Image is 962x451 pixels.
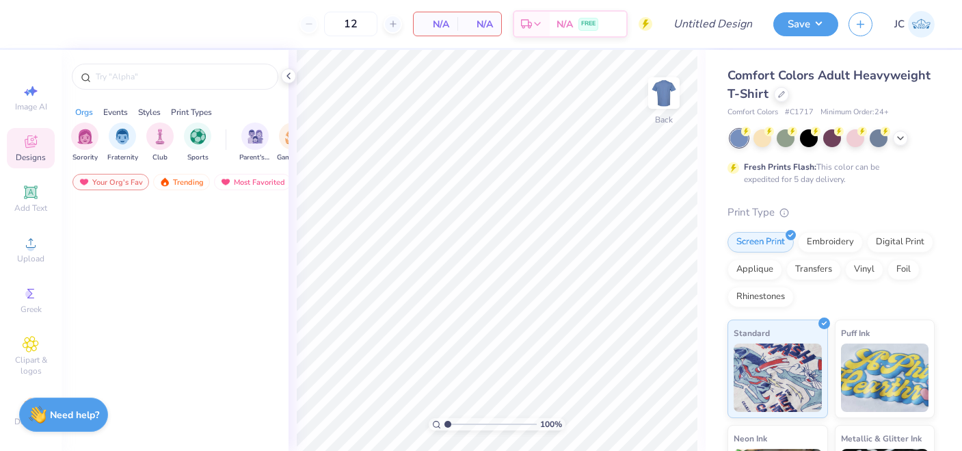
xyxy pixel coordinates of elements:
img: Sports Image [190,129,206,144]
div: Embroidery [798,232,863,253]
div: Print Type [727,205,935,220]
span: Designs [16,152,46,163]
span: Sorority [72,153,98,163]
span: Parent's Weekend [239,153,271,163]
img: most_fav.gif [79,177,90,187]
img: Back [650,79,678,107]
span: FREE [581,19,596,29]
div: Events [103,106,128,118]
img: Sorority Image [77,129,93,144]
strong: Fresh Prints Flash: [744,162,816,172]
div: This color can be expedited for 5 day delivery. [744,161,912,185]
span: Standard [734,326,770,340]
span: 100 % [540,418,562,430]
div: filter for Fraternity [107,123,138,163]
img: Club Image [152,129,168,144]
img: Fraternity Image [115,129,130,144]
img: Jack Chodkowski [908,11,935,38]
div: Orgs [75,106,93,118]
span: N/A [466,17,493,31]
span: Clipart & logos [7,355,55,376]
input: – – [324,12,377,36]
span: JC [894,16,905,32]
span: Comfort Colors Adult Heavyweight T-Shirt [727,67,931,102]
span: Neon Ink [734,431,767,446]
img: Standard [734,344,822,412]
div: Back [655,114,673,126]
div: Applique [727,259,782,280]
img: Puff Ink [841,344,929,412]
a: JC [894,11,935,38]
div: Styles [138,106,161,118]
span: Club [152,153,168,163]
button: Save [773,12,838,36]
div: Rhinestones [727,287,794,307]
span: Add Text [14,203,47,214]
button: filter button [146,123,174,163]
input: Try "Alpha" [94,70,269,83]
span: Game Day [277,153,308,163]
strong: Need help? [50,409,99,422]
div: Your Org's Fav [72,174,149,190]
div: filter for Game Day [277,123,308,163]
span: Image AI [15,101,47,112]
div: Most Favorited [214,174,291,190]
span: Upload [17,253,44,264]
div: filter for Club [146,123,174,163]
div: Foil [887,259,920,280]
img: trending.gif [159,177,170,187]
span: N/A [557,17,573,31]
div: Transfers [786,259,841,280]
img: most_fav.gif [220,177,231,187]
span: Sports [187,153,209,163]
button: filter button [184,123,211,163]
button: filter button [277,123,308,163]
div: Print Types [171,106,212,118]
div: filter for Sorority [71,123,98,163]
div: Digital Print [867,232,933,253]
img: Game Day Image [285,129,301,144]
div: filter for Sports [184,123,211,163]
span: Fraternity [107,153,138,163]
div: filter for Parent's Weekend [239,123,271,163]
span: # C1717 [785,107,814,118]
button: filter button [239,123,271,163]
span: Decorate [14,416,47,427]
img: Parent's Weekend Image [248,129,263,144]
div: Trending [153,174,210,190]
button: filter button [107,123,138,163]
span: Puff Ink [841,326,870,340]
span: Minimum Order: 24 + [820,107,889,118]
span: N/A [422,17,449,31]
input: Untitled Design [663,10,763,38]
span: Metallic & Glitter Ink [841,431,922,446]
span: Greek [21,304,42,315]
button: filter button [71,123,98,163]
span: Comfort Colors [727,107,778,118]
div: Vinyl [845,259,883,280]
div: Screen Print [727,232,794,253]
